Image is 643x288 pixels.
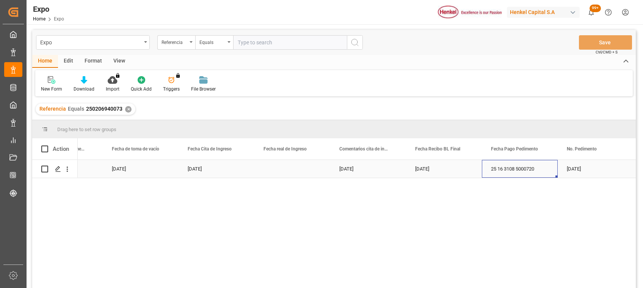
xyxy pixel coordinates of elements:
[33,16,45,22] a: Home
[579,35,632,50] button: Save
[590,5,601,12] span: 99+
[347,35,363,50] button: search button
[103,160,179,178] div: [DATE]
[32,160,78,178] div: Press SPACE to select this row.
[112,146,159,152] span: Fecha de toma de vacío
[188,146,232,152] span: Fecha Cita de Ingreso
[600,4,617,21] button: Help Center
[596,49,618,55] span: Ctrl/CMD + S
[507,7,580,18] div: Henkel Capital S.A
[32,55,58,68] div: Home
[79,55,108,68] div: Format
[179,160,254,178] div: [DATE]
[131,86,152,92] div: Quick Add
[191,86,216,92] div: File Browser
[415,146,460,152] span: Fecha Recibo BL Final
[86,106,122,112] span: 250206940073
[482,160,558,178] div: 25 16 3108 5000720
[583,4,600,21] button: show 101 new notifications
[195,35,233,50] button: open menu
[339,146,390,152] span: Comentarios cita de ingreso
[162,37,187,46] div: Referencia
[406,160,482,178] div: [DATE]
[263,146,307,152] span: Fecha real de Ingreso
[53,146,69,152] div: Action
[57,127,116,132] span: Drag here to set row groups
[567,146,597,152] span: No. Pedimento
[108,55,131,68] div: View
[33,3,64,15] div: Expo
[41,86,62,92] div: New Form
[36,35,150,50] button: open menu
[39,106,66,112] span: Referencia
[157,35,195,50] button: open menu
[558,160,634,178] div: [DATE]
[491,146,538,152] span: Fecha Pago Pedimento
[507,5,583,19] button: Henkel Capital S.A
[330,160,406,178] div: [DATE]
[58,55,79,68] div: Edit
[199,37,225,46] div: Equals
[125,106,132,113] div: ✕
[68,106,84,112] span: Equals
[40,37,141,47] div: Expo
[438,6,502,19] img: Henkel%20logo.jpg_1689854090.jpg
[233,35,347,50] input: Type to search
[74,86,94,92] div: Download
